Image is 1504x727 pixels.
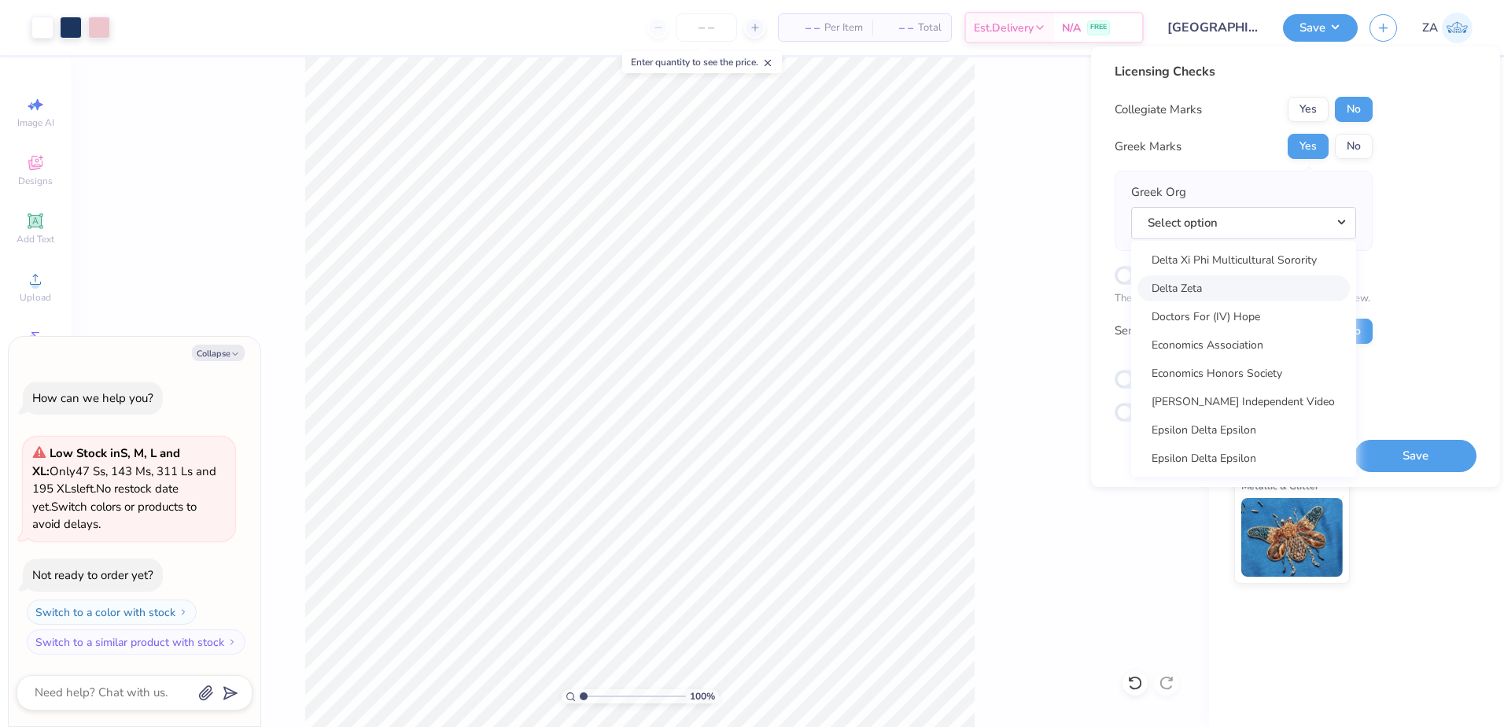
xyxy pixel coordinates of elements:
[1137,360,1350,386] a: Economics Honors Society
[676,13,737,42] input: – –
[1137,275,1350,301] a: Delta Zeta
[1131,241,1356,477] div: Select option
[1131,183,1186,201] label: Greek Org
[1137,247,1350,273] a: Delta Xi Phi Multicultural Sorority
[1355,440,1476,472] button: Save
[1288,134,1329,159] button: Yes
[974,20,1034,36] span: Est. Delivery
[1137,332,1350,358] a: Economics Association
[179,607,188,617] img: Switch to a color with stock
[32,567,153,583] div: Not ready to order yet?
[1156,12,1271,43] input: Untitled Design
[1062,20,1081,36] span: N/A
[32,390,153,406] div: How can we help you?
[1131,207,1356,239] button: Select option
[1442,13,1473,43] img: Zuriel Alaba
[32,481,179,515] span: No restock date yet.
[1241,498,1343,577] img: Metallic & Glitter
[20,291,51,304] span: Upload
[1115,322,1229,340] div: Send a Copy to Client
[1137,474,1350,500] a: epsilon delta mu
[1115,101,1202,119] div: Collegiate Marks
[192,345,245,361] button: Collapse
[27,629,245,655] button: Switch to a similar product with stock
[32,445,180,479] strong: Low Stock in S, M, L and XL :
[882,20,913,36] span: – –
[1137,389,1350,415] a: [PERSON_NAME] Independent Video
[1137,304,1350,330] a: Doctors For (IV) Hope
[1137,417,1350,443] a: Epsilon Delta Epsilon
[1335,97,1373,122] button: No
[1422,19,1438,37] span: ZA
[27,600,197,625] button: Switch to a color with stock
[1090,22,1107,33] span: FREE
[690,689,715,703] span: 100 %
[1115,291,1373,307] p: The changes are too minor to warrant an Affinity review.
[1115,62,1373,81] div: Licensing Checks
[1115,138,1181,156] div: Greek Marks
[622,51,782,73] div: Enter quantity to see the price.
[1288,97,1329,122] button: Yes
[1137,445,1350,471] a: Epsilon Delta Epsilon
[824,20,863,36] span: Per Item
[32,445,216,532] span: Only 47 Ss, 143 Ms, 311 Ls and 195 XLs left. Switch colors or products to avoid delays.
[18,175,53,187] span: Designs
[918,20,942,36] span: Total
[788,20,820,36] span: – –
[1283,14,1358,42] button: Save
[227,637,237,647] img: Switch to a similar product with stock
[1422,13,1473,43] a: ZA
[17,116,54,129] span: Image AI
[1335,134,1373,159] button: No
[17,233,54,245] span: Add Text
